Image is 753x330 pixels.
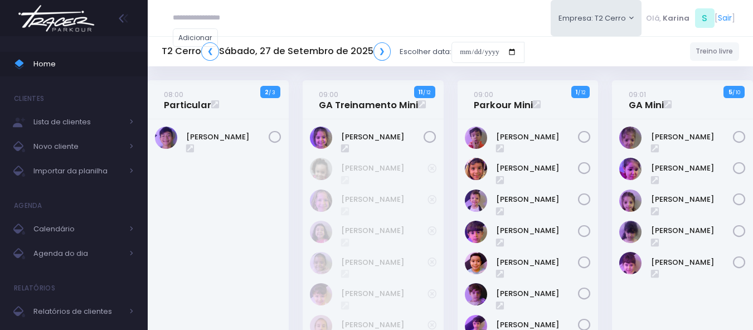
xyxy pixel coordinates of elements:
img: Giovanna Silveira Barp [310,221,332,243]
h4: Clientes [14,88,44,110]
img: Albert Hong [155,127,177,149]
div: Escolher data: [162,39,524,65]
h4: Agenda [14,195,42,217]
span: Agenda do dia [33,246,123,261]
a: [PERSON_NAME] [496,225,579,236]
img: Clara Bordini [619,190,642,212]
a: [PERSON_NAME] [651,132,733,143]
img: Helena Maciel dos Santos [310,252,332,274]
h5: T2 Cerro Sábado, 27 de Setembro de 2025 [162,42,391,61]
small: / 12 [578,89,585,96]
span: Novo cliente [33,139,123,154]
img: Benjamin Franco [465,127,487,149]
a: [PERSON_NAME] [341,194,427,205]
span: Olá, [646,13,661,24]
strong: 1 [576,88,578,96]
img: Gustavo Braga Janeiro Antunes [465,221,487,243]
a: [PERSON_NAME] [651,163,733,174]
small: 08:00 [164,89,183,100]
a: [PERSON_NAME] [651,225,733,236]
img: Laura Ximenes Zanini [619,252,642,274]
a: Treino livre [690,42,740,61]
a: [PERSON_NAME] [341,225,427,236]
small: / 10 [732,89,740,96]
span: Home [33,57,134,71]
a: [PERSON_NAME] [341,132,424,143]
a: [PERSON_NAME] [186,132,269,143]
a: [PERSON_NAME] [341,257,427,268]
img: Lorenzo Monte [465,283,487,305]
a: 09:00Parkour Mini [474,89,533,111]
a: 09:00GA Treinamento Mini [319,89,418,111]
img: Antonella sousa bertanha [310,158,332,180]
span: Calendário [33,222,123,236]
a: [PERSON_NAME] [496,194,579,205]
small: 09:01 [629,89,646,100]
strong: 2 [265,88,269,96]
img: Bento Oliveira da Costa [465,158,487,180]
img: Melissa Minotti [310,127,332,149]
a: [PERSON_NAME] [496,163,579,174]
img: Gabriel Afonso Frisch [465,190,487,212]
img: Beatriz Giometti [310,190,332,212]
small: / 3 [269,89,275,96]
small: 09:00 [319,89,338,100]
small: / 12 [423,89,430,96]
a: [PERSON_NAME] [651,257,733,268]
a: [PERSON_NAME] [496,288,579,299]
a: [PERSON_NAME] [341,288,427,299]
img: Alice Bordini [619,127,642,149]
h4: Relatórios [14,277,55,299]
a: [PERSON_NAME] [651,194,733,205]
span: Karina [663,13,689,24]
span: Relatórios de clientes [33,304,123,319]
a: Adicionar [173,28,218,47]
a: 08:00Particular [164,89,211,111]
a: Sair [718,12,732,24]
a: [PERSON_NAME] [496,132,579,143]
img: Leonardo Ito Bueno Ramos [465,252,487,274]
img: Isabela Sanseverino Curvo Candido Lima [619,221,642,243]
a: [PERSON_NAME] [341,163,427,174]
span: Importar da planilha [33,164,123,178]
a: 09:01GA Mini [629,89,664,111]
img: Beatriz Gelber de Azevedo [619,158,642,180]
strong: 11 [419,88,423,96]
a: [PERSON_NAME] [496,257,579,268]
small: 09:00 [474,89,493,100]
img: Isabela Araújo Girotto [310,283,332,305]
a: ❯ [373,42,391,61]
div: [ ] [642,6,739,31]
span: Lista de clientes [33,115,123,129]
strong: 5 [728,88,732,96]
span: S [695,8,715,28]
